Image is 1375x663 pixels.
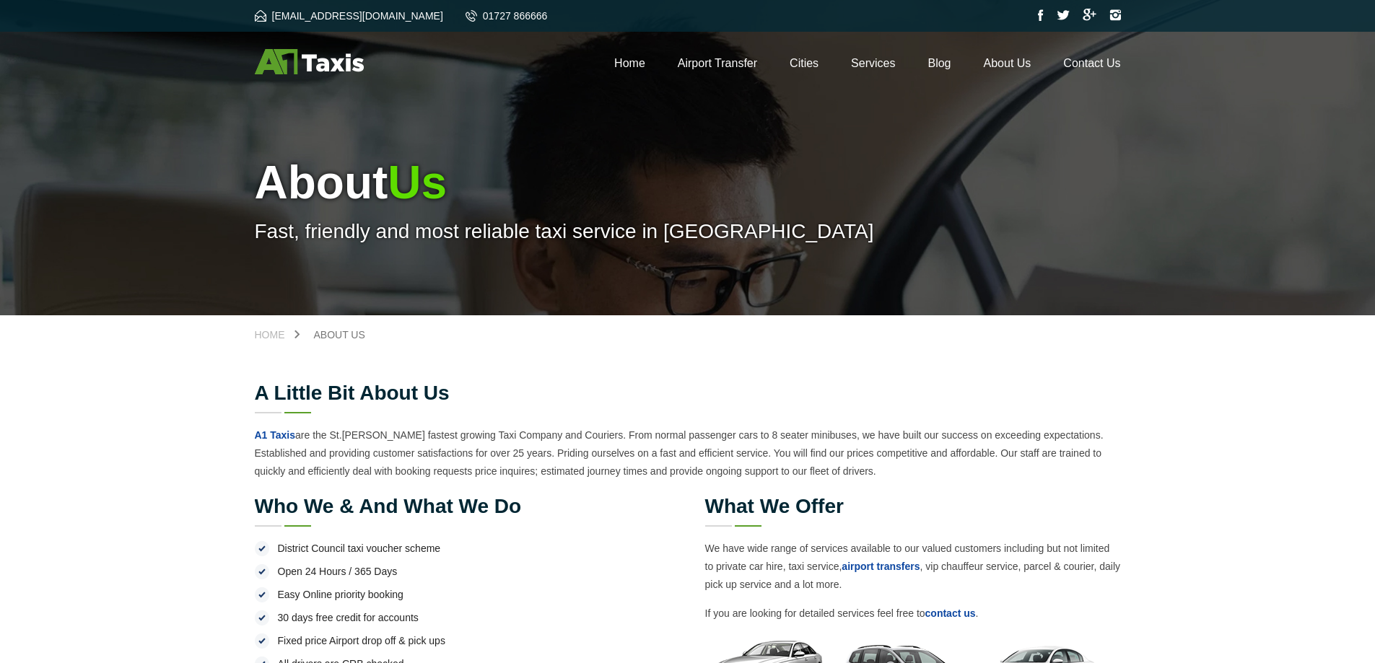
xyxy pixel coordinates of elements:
a: airport transfers [842,561,920,572]
p: We have wide range of services available to our valued customers including but not limited to pri... [705,540,1121,594]
li: 30 days free credit for accounts [255,609,671,626]
a: Home [614,57,645,69]
a: [EMAIL_ADDRESS][DOMAIN_NAME] [255,10,443,22]
a: Services [851,57,895,69]
a: Home [255,330,300,340]
p: If you are looking for detailed services feel free to . [705,605,1121,623]
h2: What we offer [705,496,1121,517]
a: Cities [790,57,819,69]
a: contact us [925,607,976,619]
a: 01727 866666 [466,10,548,22]
p: Fast, friendly and most reliable taxi service in [GEOGRAPHIC_DATA] [255,220,1121,243]
h1: About [255,156,1121,209]
img: Google Plus [1083,9,1096,21]
h2: A little bit about us [255,383,1121,403]
a: About Us [300,330,380,340]
img: Twitter [1057,10,1070,20]
span: Us [388,157,447,208]
a: A1 Taxis [255,429,296,441]
img: Instagram [1109,9,1121,21]
li: Fixed price Airport drop off & pick ups [255,632,671,649]
img: Facebook [1038,9,1044,21]
img: A1 Taxis St Albans LTD [255,49,364,74]
li: Open 24 Hours / 365 Days [255,563,671,580]
p: are the St.[PERSON_NAME] fastest growing Taxi Company and Couriers. From normal passenger cars to... [255,426,1121,480]
a: Airport Transfer [678,57,757,69]
h2: Who we & and what we do [255,496,671,517]
li: District Council taxi voucher scheme [255,540,671,557]
li: Easy Online priority booking [255,586,671,603]
a: Blog [927,57,951,69]
a: Contact Us [1063,57,1120,69]
a: About Us [984,57,1031,69]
